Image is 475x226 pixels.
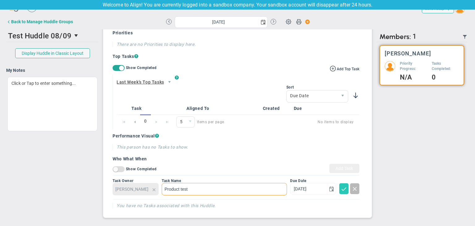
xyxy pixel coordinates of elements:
span: select [71,30,82,41]
h4: 0 [432,75,459,80]
h4: Priorities [113,30,359,36]
span: Show Completed [126,167,156,171]
span: 0 [176,116,195,128]
h3: [PERSON_NAME] [385,50,431,56]
span: Filter Updated Members [462,34,467,39]
h4: Who What When [113,156,359,162]
div: Task Owner [113,179,159,183]
span: select [327,183,336,194]
span: No items to display [232,118,354,126]
h4: My Notes [6,67,99,73]
span: select [259,17,267,28]
div: Click or Tap to enter something... [7,77,97,131]
span: select [337,90,348,102]
th: Task [129,102,170,115]
span: Test Huddle 08/09 [8,32,71,40]
div: Due Date [290,179,336,183]
span: Action Button [302,18,310,26]
span: items per page [176,116,224,128]
h4: Top Tasks [113,53,359,59]
h4: This person has no Tasks to show. [117,144,359,150]
input: Short Task Name [162,183,287,195]
h4: N/A [400,75,427,80]
h4: You have no Tasks associated with this Huddle. [117,203,359,208]
img: 64089.Person.photo [385,61,395,72]
h5: Tasks Completed: [432,61,459,72]
th: Aligned To [184,102,260,115]
div: Back to Manage Huddle Groups [11,19,73,24]
h5: Priority Progress: [400,61,427,72]
span: Due Date [287,90,337,101]
div: Task Name [162,179,287,183]
div: Sort [286,85,348,89]
span: Members: [379,33,411,41]
button: Add Top Task [330,65,359,72]
span: Add Top Task [337,67,359,71]
span: Last Week's Top Tasks [117,79,164,85]
span: 1 [413,33,417,41]
span: Print Huddle [296,19,302,27]
button: Display Huddle in Classic Layout [15,48,90,58]
span: Huddle Settings [283,15,294,27]
h4: There are no Priorities to display here. [117,41,262,47]
button: Back to Manage Huddle Groups [6,15,73,28]
span: 5 [177,117,186,127]
span: 0 [140,115,151,128]
span: Show Completed [126,66,156,70]
span: select [164,77,175,87]
h4: Performance Visual [113,133,359,139]
th: Created [260,102,291,115]
th: Due [291,102,322,115]
span: select [186,117,195,127]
